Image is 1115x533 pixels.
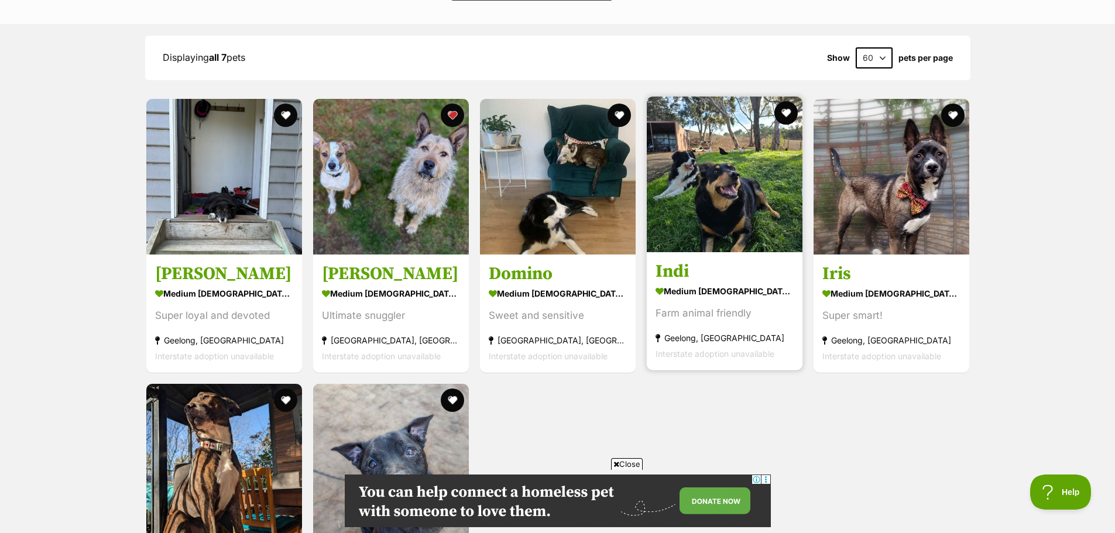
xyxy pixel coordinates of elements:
label: pets per page [898,53,953,63]
span: Close [611,458,643,470]
span: Displaying pets [163,51,245,63]
button: favourite [608,104,631,127]
div: medium [DEMOGRAPHIC_DATA] Dog [322,285,460,302]
img: Indi [647,97,802,252]
a: Iris medium [DEMOGRAPHIC_DATA] Dog Super smart! Geelong, [GEOGRAPHIC_DATA] Interstate adoption un... [814,254,969,373]
div: [GEOGRAPHIC_DATA], [GEOGRAPHIC_DATA] [489,332,627,348]
iframe: Help Scout Beacon - Open [1030,474,1092,510]
button: favourite [441,388,464,412]
span: Show [827,53,850,63]
span: Interstate adoption unavailable [155,351,274,361]
span: Interstate adoption unavailable [489,351,608,361]
a: Domino medium [DEMOGRAPHIC_DATA] Dog Sweet and sensitive [GEOGRAPHIC_DATA], [GEOGRAPHIC_DATA] Int... [480,254,636,373]
div: medium [DEMOGRAPHIC_DATA] Dog [656,283,794,300]
button: favourite [274,104,297,127]
strong: all 7 [209,51,227,63]
h3: Domino [489,263,627,285]
div: Super loyal and devoted [155,308,293,324]
div: Farm animal friendly [656,305,794,321]
h3: Iris [822,263,960,285]
div: Sweet and sensitive [489,308,627,324]
div: medium [DEMOGRAPHIC_DATA] Dog [489,285,627,302]
img: Susie [146,99,302,255]
div: medium [DEMOGRAPHIC_DATA] Dog [155,285,293,302]
h3: [PERSON_NAME] [155,263,293,285]
div: Ultimate snuggler [322,308,460,324]
div: [GEOGRAPHIC_DATA], [GEOGRAPHIC_DATA] [322,332,460,348]
button: favourite [441,104,464,127]
div: medium [DEMOGRAPHIC_DATA] Dog [822,285,960,302]
button: favourite [274,388,297,412]
span: Interstate adoption unavailable [322,351,441,361]
button: favourite [774,101,798,125]
img: Domino [480,99,636,255]
span: Interstate adoption unavailable [822,351,941,361]
h3: [PERSON_NAME] [322,263,460,285]
span: Interstate adoption unavailable [656,349,774,359]
div: Super smart! [822,308,960,324]
img: Iris [814,99,969,255]
a: [PERSON_NAME] medium [DEMOGRAPHIC_DATA] Dog Super loyal and devoted Geelong, [GEOGRAPHIC_DATA] In... [146,254,302,373]
img: Norman Nerf [313,99,469,255]
a: [PERSON_NAME] medium [DEMOGRAPHIC_DATA] Dog Ultimate snuggler [GEOGRAPHIC_DATA], [GEOGRAPHIC_DATA... [313,254,469,373]
a: Indi medium [DEMOGRAPHIC_DATA] Dog Farm animal friendly Geelong, [GEOGRAPHIC_DATA] Interstate ado... [647,252,802,370]
div: Geelong, [GEOGRAPHIC_DATA] [656,330,794,346]
div: Geelong, [GEOGRAPHIC_DATA] [822,332,960,348]
div: Geelong, [GEOGRAPHIC_DATA] [155,332,293,348]
button: favourite [941,104,965,127]
h3: Indi [656,260,794,283]
iframe: Advertisement [345,474,771,527]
